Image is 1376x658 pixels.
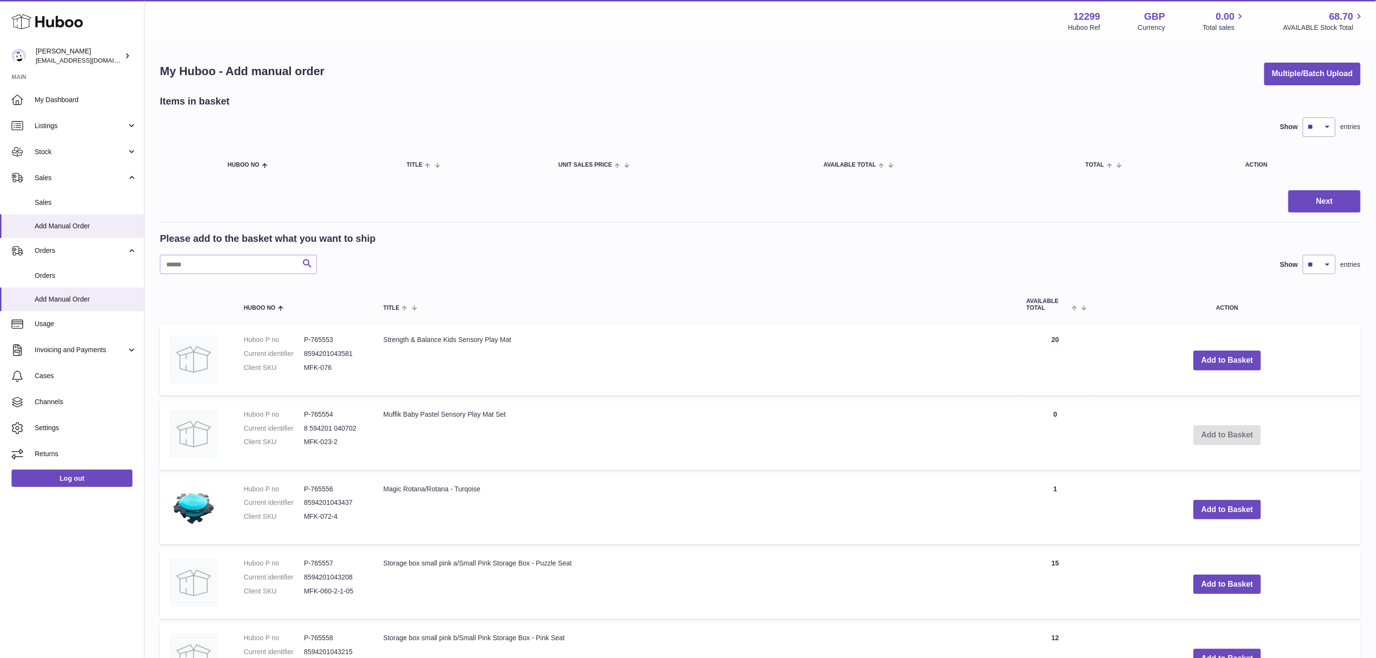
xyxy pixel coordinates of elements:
[35,246,127,255] span: Orders
[304,363,364,372] dd: MFK-076
[244,559,304,568] dt: Huboo P no
[1017,549,1094,619] td: 15
[1340,260,1361,269] span: entries
[244,633,304,643] dt: Huboo P no
[1193,500,1261,520] button: Add to Basket
[35,95,137,105] span: My Dashboard
[374,326,1017,395] td: Strength & Balance Kids Sensory Play Mat
[1203,23,1245,32] span: Total sales
[1193,351,1261,370] button: Add to Basket
[1203,10,1245,32] a: 0.00 Total sales
[244,410,304,419] dt: Huboo P no
[559,162,612,168] span: Unit Sales Price
[1017,326,1094,395] td: 20
[1216,10,1235,23] span: 0.00
[304,498,364,507] dd: 8594201043437
[12,470,132,487] a: Log out
[824,162,876,168] span: AVAILABLE Total
[244,587,304,596] dt: Client SKU
[170,335,218,383] img: Strength & Balance Kids Sensory Play Mat
[244,573,304,582] dt: Current identifier
[1074,10,1101,23] strong: 12299
[170,559,218,607] img: Storage box small pink a/Small Pink Storage Box - Puzzle Seat
[304,559,364,568] dd: P-765557
[383,305,399,311] span: Title
[1264,63,1361,85] button: Multiple/Batch Upload
[304,512,364,521] dd: MFK-072-4
[1280,260,1298,269] label: Show
[1280,122,1298,132] label: Show
[244,335,304,344] dt: Huboo P no
[35,173,127,183] span: Sales
[244,305,275,311] span: Huboo no
[304,437,364,447] dd: MFK-023-2
[304,647,364,657] dd: 8594201043215
[170,485,218,533] img: Magic Rotana/Rotana - Turqoise
[35,371,137,381] span: Cases
[1283,23,1364,32] span: AVAILABLE Stock Total
[35,222,137,231] span: Add Manual Order
[304,485,364,494] dd: P-765556
[1026,298,1069,311] span: AVAILABLE Total
[244,349,304,358] dt: Current identifier
[406,162,422,168] span: Title
[304,573,364,582] dd: 8594201043208
[1193,575,1261,594] button: Add to Basket
[1340,122,1361,132] span: entries
[35,397,137,407] span: Channels
[304,633,364,643] dd: P-765558
[35,423,137,433] span: Settings
[374,549,1017,619] td: Storage box small pink a/Small Pink Storage Box - Puzzle Seat
[1086,162,1104,168] span: Total
[244,437,304,447] dt: Client SKU
[35,198,137,207] span: Sales
[304,424,364,433] dd: 8 594201 040702
[36,47,122,65] div: [PERSON_NAME]
[1017,475,1094,545] td: 1
[160,232,376,245] h2: Please add to the basket what you want to ship
[374,475,1017,545] td: Magic Rotana/Rotana - Turqoise
[244,424,304,433] dt: Current identifier
[244,512,304,521] dt: Client SKU
[35,121,127,131] span: Listings
[304,335,364,344] dd: P-765553
[36,56,142,64] span: [EMAIL_ADDRESS][DOMAIN_NAME]
[12,49,26,63] img: internalAdmin-12299@internal.huboo.com
[304,587,364,596] dd: MFK-060-2-1-05
[244,363,304,372] dt: Client SKU
[244,498,304,507] dt: Current identifier
[1144,10,1165,23] strong: GBP
[228,162,260,168] span: Huboo no
[1068,23,1101,32] div: Huboo Ref
[35,147,127,157] span: Stock
[1138,23,1166,32] div: Currency
[35,449,137,459] span: Returns
[1283,10,1364,32] a: 68.70 AVAILABLE Stock Total
[1245,162,1351,168] div: Action
[1288,190,1361,213] button: Next
[304,349,364,358] dd: 8594201043581
[1329,10,1353,23] span: 68.70
[35,319,137,329] span: Usage
[160,95,230,108] h2: Items in basket
[35,345,127,355] span: Invoicing and Payments
[244,485,304,494] dt: Huboo P no
[244,647,304,657] dt: Current identifier
[160,64,325,79] h1: My Huboo - Add manual order
[304,410,364,419] dd: P-765554
[35,295,137,304] span: Add Manual Order
[374,400,1017,470] td: Muffik Baby Pastel Sensory Play Mat Set
[35,271,137,280] span: Orders
[1017,400,1094,470] td: 0
[1094,289,1361,320] th: Action
[170,410,218,458] img: Muffik Baby Pastel Sensory Play Mat Set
